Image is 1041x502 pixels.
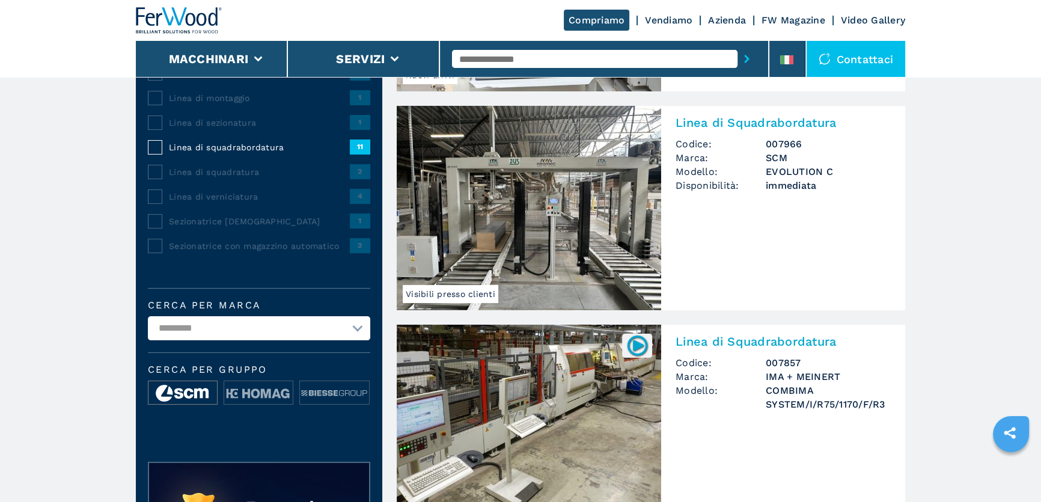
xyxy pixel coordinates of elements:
div: Contattaci [807,41,906,77]
span: 1 [350,90,370,105]
span: 11 [350,139,370,154]
a: Compriamo [564,10,629,31]
h2: Linea di Squadrabordatura [676,115,891,130]
span: 2 [350,164,370,179]
img: Linea di Squadrabordatura SCM EVOLUTION C [397,106,661,310]
span: Linea di squadrabordatura [169,141,350,153]
span: Cerca per Gruppo [148,365,370,375]
img: image [224,381,293,405]
span: immediata [766,179,891,192]
img: Contattaci [819,53,831,65]
span: Linea di sezionatura [169,117,350,129]
span: Disponibilità: [676,179,766,192]
span: Linea di verniciatura [169,191,350,203]
span: 1 [350,213,370,228]
img: image [148,381,217,405]
span: Linea di montaggio [169,92,350,104]
a: Azienda [708,14,746,26]
button: submit-button [737,45,756,73]
img: Ferwood [136,7,222,34]
h3: IMA + MEINERT [766,370,891,384]
a: Vendiamo [645,14,692,26]
span: Sezionatrice [DEMOGRAPHIC_DATA] [169,215,350,227]
span: Marca: [676,370,766,384]
h3: COMBIMA SYSTEM/I/R75/1170/F/R3 [766,384,891,411]
h3: 007857 [766,356,891,370]
a: FW Magazine [762,14,825,26]
button: Servizi [336,52,385,66]
span: Linea di squadratura [169,166,350,178]
span: Modello: [676,165,766,179]
h2: Linea di Squadrabordatura [676,334,891,349]
span: Modello: [676,384,766,411]
label: Cerca per marca [148,301,370,310]
button: Macchinari [169,52,249,66]
h3: 007966 [766,137,891,151]
span: 4 [350,189,370,203]
span: Sezionatrice con magazzino automatico [169,240,350,252]
span: Codice: [676,356,766,370]
span: 2 [350,238,370,253]
span: Visibili presso clienti [403,285,498,303]
h3: SCM [766,151,891,165]
span: Codice: [676,137,766,151]
span: Marca: [676,151,766,165]
iframe: Chat [990,448,1032,493]
a: Linea di Squadrabordatura SCM EVOLUTION CVisibili presso clientiLinea di SquadrabordaturaCodice:0... [397,106,905,310]
span: 1 [350,115,370,129]
img: 007857 [626,334,649,357]
h3: EVOLUTION C [766,165,891,179]
a: Video Gallery [841,14,905,26]
a: sharethis [995,418,1025,448]
img: image [300,381,368,405]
